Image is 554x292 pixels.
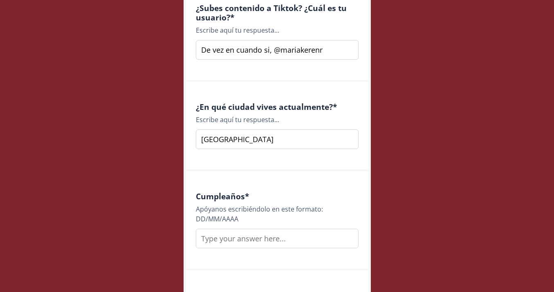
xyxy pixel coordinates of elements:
[196,229,359,248] input: Type your answer here...
[196,204,359,224] div: Apóyanos escribiéndolo en este formato: DD/MM/AAAA
[196,129,359,149] input: Type your answer here...
[196,3,359,22] h4: ¿Subes contenido a Tiktok? ¿Cuál es tu usuario? *
[196,115,359,125] div: Escribe aquí tu respuesta...
[196,102,359,111] h4: ¿En qué ciudad vives actualmente? *
[196,40,359,60] input: Type your answer here...
[196,25,359,35] div: Escribe aquí tu respuesta...
[196,192,359,201] h4: Cumpleaños *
